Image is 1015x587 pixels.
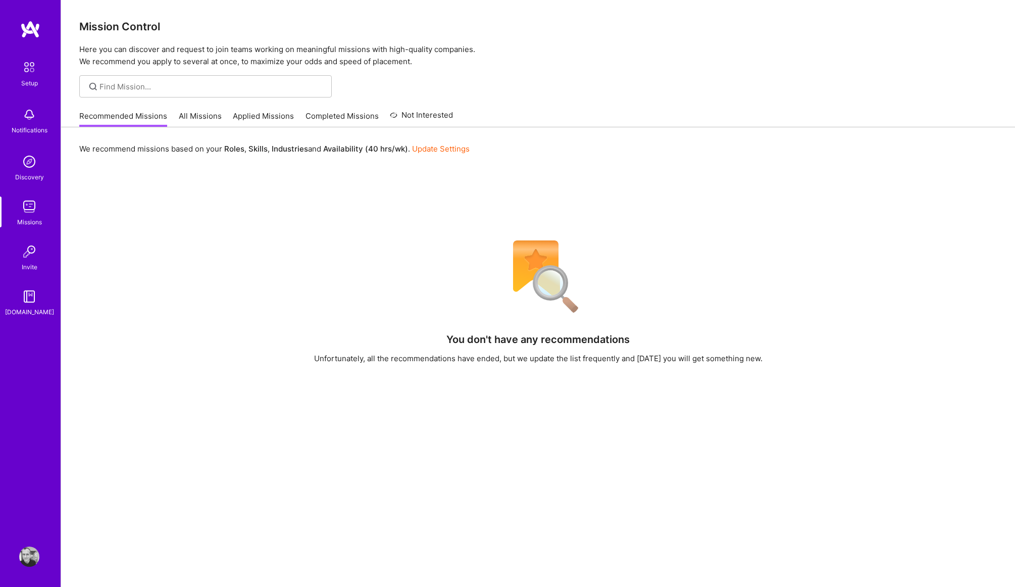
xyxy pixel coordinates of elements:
p: We recommend missions based on your , , and . [79,143,470,154]
a: Applied Missions [233,111,294,127]
a: User Avatar [17,547,42,567]
b: Skills [248,144,268,154]
b: Roles [224,144,244,154]
a: Completed Missions [306,111,379,127]
h3: Mission Control [79,20,997,33]
img: bell [19,105,39,125]
b: Industries [272,144,308,154]
i: icon SearchGrey [87,81,99,92]
a: Recommended Missions [79,111,167,127]
img: Invite [19,241,39,262]
input: Find Mission... [99,81,324,92]
img: discovery [19,152,39,172]
div: Discovery [15,172,44,182]
div: Notifications [12,125,47,135]
a: Update Settings [412,144,470,154]
b: Availability (40 hrs/wk) [323,144,408,154]
img: setup [19,57,40,78]
p: Here you can discover and request to join teams working on meaningful missions with high-quality ... [79,43,997,68]
a: Not Interested [390,109,453,127]
div: Missions [17,217,42,227]
img: User Avatar [19,547,39,567]
a: All Missions [179,111,222,127]
h4: You don't have any recommendations [446,333,630,346]
img: teamwork [19,197,39,217]
img: guide book [19,286,39,307]
div: Setup [21,78,38,88]
div: Invite [22,262,37,272]
div: Unfortunately, all the recommendations have ended, but we update the list frequently and [DATE] y... [314,353,763,364]
img: logo [20,20,40,38]
img: No Results [495,234,581,320]
div: [DOMAIN_NAME] [5,307,54,317]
